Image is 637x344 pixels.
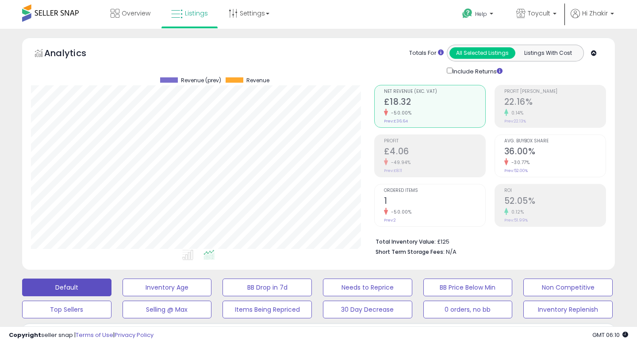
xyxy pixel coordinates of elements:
span: Net Revenue (Exc. VAT) [384,89,485,94]
h5: Analytics [44,47,104,61]
small: -49.94% [388,159,411,166]
div: seller snap | | [9,331,153,340]
a: Hi Zhakir [571,9,614,29]
small: Prev: £8.11 [384,168,402,173]
span: Toycult [528,9,550,18]
span: Listings [185,9,208,18]
span: Profit [384,139,485,144]
h2: £4.06 [384,146,485,158]
small: -50.00% [388,110,412,116]
span: Revenue (prev) [181,77,221,84]
span: Hi Zhakir [582,9,608,18]
h2: £18.32 [384,97,485,109]
span: N/A [446,248,457,256]
button: Non Competitive [523,279,613,296]
small: 0.14% [508,110,524,116]
span: Avg. Buybox Share [504,139,606,144]
button: All Selected Listings [449,47,515,59]
a: Privacy Policy [115,331,153,339]
a: Terms of Use [76,331,113,339]
strong: Copyright [9,331,41,339]
span: Overview [122,9,150,18]
div: Include Returns [440,66,513,76]
small: Prev: 22.13% [504,118,526,124]
small: Prev: £36.64 [384,118,408,124]
h2: 1 [384,196,485,208]
button: Top Sellers [22,301,111,318]
small: Prev: 52.00% [504,168,528,173]
span: Help [475,10,487,18]
button: Selling @ Max [123,301,212,318]
button: BB Drop in 7d [223,279,312,296]
li: £125 [376,236,599,246]
span: Ordered Items [384,188,485,193]
button: Inventory Replenish [523,301,613,318]
small: Prev: 2 [384,218,396,223]
h2: 52.05% [504,196,606,208]
small: 0.12% [508,209,524,215]
button: 0 orders, no bb [423,301,513,318]
span: Profit [PERSON_NAME] [504,89,606,94]
button: BB Price Below Min [423,279,513,296]
button: Inventory Age [123,279,212,296]
h2: 36.00% [504,146,606,158]
span: Revenue [246,77,269,84]
span: 2025-08-16 06:10 GMT [592,331,628,339]
h2: 22.16% [504,97,606,109]
i: Get Help [462,8,473,19]
a: Help [455,1,502,29]
button: Needs to Reprice [323,279,412,296]
small: -30.77% [508,159,530,166]
button: Default [22,279,111,296]
b: Short Term Storage Fees: [376,248,445,256]
div: Totals For [409,49,444,57]
b: Total Inventory Value: [376,238,436,245]
span: ROI [504,188,606,193]
button: Listings With Cost [515,47,581,59]
button: Items Being Repriced [223,301,312,318]
small: Prev: 51.99% [504,218,528,223]
button: 30 Day Decrease [323,301,412,318]
small: -50.00% [388,209,412,215]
